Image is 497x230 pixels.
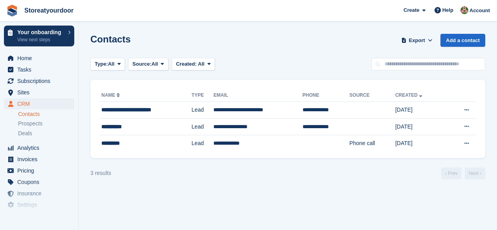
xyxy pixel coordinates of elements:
[198,61,205,67] span: All
[469,7,490,15] span: Account
[90,169,111,177] div: 3 results
[152,60,158,68] span: All
[4,211,74,222] a: menu
[440,34,485,47] a: Add a contact
[17,36,64,43] p: View next steps
[192,102,214,119] td: Lead
[192,89,214,102] th: Type
[192,118,214,135] td: Lead
[4,53,74,64] a: menu
[403,6,419,14] span: Create
[18,129,74,138] a: Deals
[4,177,74,188] a: menu
[17,142,64,153] span: Analytics
[460,6,468,14] img: David Griffith-Owen
[17,211,64,222] span: Capital
[17,188,64,199] span: Insurance
[192,135,214,152] td: Lead
[4,188,74,199] a: menu
[18,120,42,127] span: Prospects
[409,37,425,44] span: Export
[395,92,424,98] a: Created
[4,165,74,176] a: menu
[4,64,74,75] a: menu
[4,75,74,86] a: menu
[21,4,77,17] a: Storeatyourdoor
[213,89,302,102] th: Email
[17,53,64,64] span: Home
[101,92,121,98] a: Name
[17,199,64,210] span: Settings
[303,89,349,102] th: Phone
[132,60,151,68] span: Source:
[349,89,395,102] th: Source
[90,58,125,71] button: Type: All
[17,98,64,109] span: CRM
[18,130,32,137] span: Deals
[108,60,115,68] span: All
[17,75,64,86] span: Subscriptions
[400,34,434,47] button: Export
[4,154,74,165] a: menu
[18,110,74,118] a: Contacts
[17,177,64,188] span: Coupons
[4,142,74,153] a: menu
[95,60,108,68] span: Type:
[172,58,215,71] button: Created: All
[4,98,74,109] a: menu
[17,64,64,75] span: Tasks
[4,199,74,210] a: menu
[17,87,64,98] span: Sites
[17,165,64,176] span: Pricing
[442,6,453,14] span: Help
[395,118,446,135] td: [DATE]
[90,34,131,44] h1: Contacts
[18,120,74,128] a: Prospects
[6,5,18,17] img: stora-icon-8386f47178a22dfd0bd8f6a31ec36ba5ce8667c1dd55bd0f319d3a0aa187defe.svg
[128,58,169,71] button: Source: All
[17,154,64,165] span: Invoices
[349,135,395,152] td: Phone call
[4,26,74,46] a: Your onboarding View next steps
[395,135,446,152] td: [DATE]
[176,61,197,67] span: Created:
[4,87,74,98] a: menu
[440,167,487,179] nav: Page
[441,167,462,179] a: Previous
[395,102,446,119] td: [DATE]
[465,167,485,179] a: Next
[17,29,64,35] p: Your onboarding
